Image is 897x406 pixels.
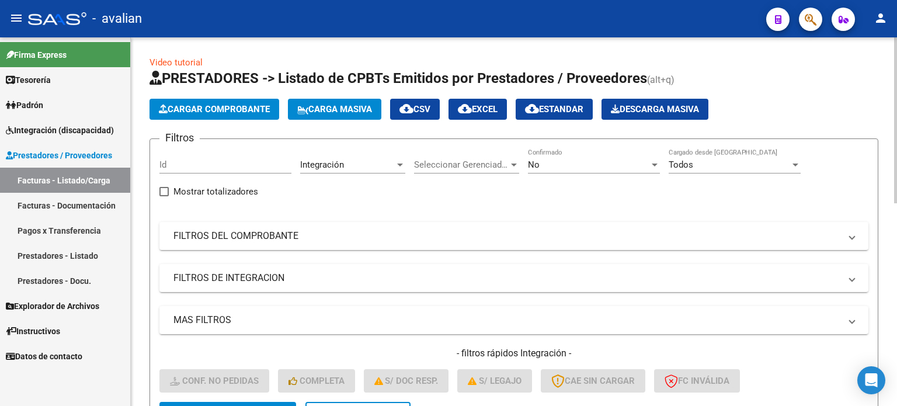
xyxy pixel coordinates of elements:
[300,159,344,170] span: Integración
[468,376,521,386] span: S/ legajo
[448,99,507,120] button: EXCEL
[374,376,439,386] span: S/ Doc Resp.
[159,130,200,146] h3: Filtros
[602,99,708,120] app-download-masive: Descarga masiva de comprobantes (adjuntos)
[6,149,112,162] span: Prestadores / Proveedores
[525,104,583,114] span: Estandar
[458,102,472,116] mat-icon: cloud_download
[159,369,269,393] button: Conf. no pedidas
[458,104,498,114] span: EXCEL
[6,300,99,313] span: Explorador de Archivos
[399,102,413,116] mat-icon: cloud_download
[297,104,372,114] span: Carga Masiva
[149,70,647,86] span: PRESTADORES -> Listado de CPBTs Emitidos por Prestadores / Proveedores
[173,230,840,242] mat-panel-title: FILTROS DEL COMPROBANTE
[288,376,345,386] span: Completa
[516,99,593,120] button: Estandar
[149,57,203,68] a: Video tutorial
[611,104,699,114] span: Descarga Masiva
[159,222,868,250] mat-expansion-panel-header: FILTROS DEL COMPROBANTE
[6,74,51,86] span: Tesorería
[541,369,645,393] button: CAE SIN CARGAR
[390,99,440,120] button: CSV
[551,376,635,386] span: CAE SIN CARGAR
[159,306,868,334] mat-expansion-panel-header: MAS FILTROS
[669,159,693,170] span: Todos
[654,369,740,393] button: FC Inválida
[414,159,509,170] span: Seleccionar Gerenciador
[92,6,142,32] span: - avalian
[149,99,279,120] button: Cargar Comprobante
[602,99,708,120] button: Descarga Masiva
[288,99,381,120] button: Carga Masiva
[6,325,60,338] span: Instructivos
[6,124,114,137] span: Integración (discapacidad)
[525,102,539,116] mat-icon: cloud_download
[6,350,82,363] span: Datos de contacto
[364,369,449,393] button: S/ Doc Resp.
[528,159,540,170] span: No
[278,369,355,393] button: Completa
[159,264,868,292] mat-expansion-panel-header: FILTROS DE INTEGRACION
[457,369,532,393] button: S/ legajo
[173,185,258,199] span: Mostrar totalizadores
[170,376,259,386] span: Conf. no pedidas
[857,366,885,394] div: Open Intercom Messenger
[173,314,840,327] mat-panel-title: MAS FILTROS
[647,74,675,85] span: (alt+q)
[6,48,67,61] span: Firma Express
[399,104,430,114] span: CSV
[9,11,23,25] mat-icon: menu
[159,104,270,114] span: Cargar Comprobante
[173,272,840,284] mat-panel-title: FILTROS DE INTEGRACION
[6,99,43,112] span: Padrón
[665,376,729,386] span: FC Inválida
[159,347,868,360] h4: - filtros rápidos Integración -
[874,11,888,25] mat-icon: person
